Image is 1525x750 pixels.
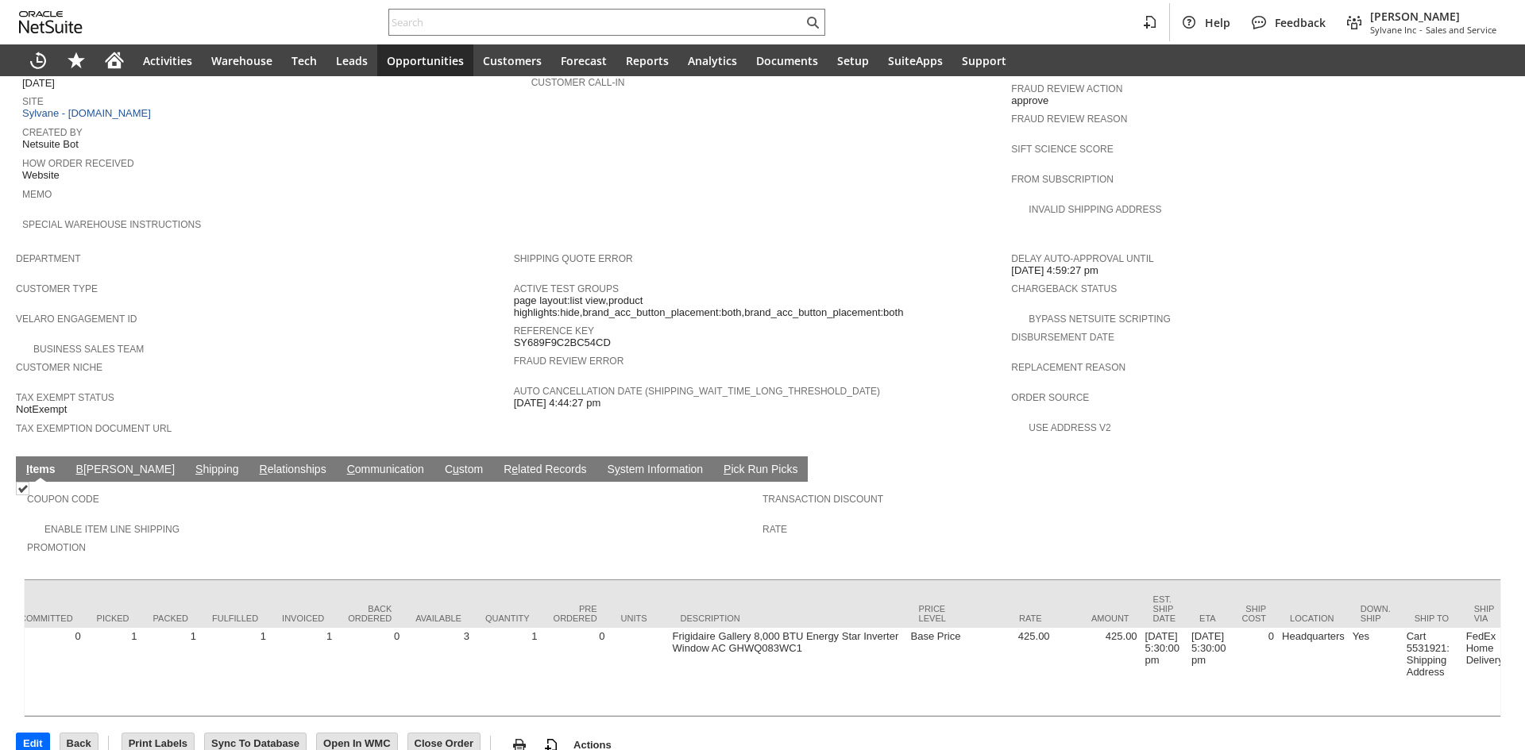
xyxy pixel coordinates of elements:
span: Forecast [561,53,607,68]
a: Sift Science Score [1011,144,1113,155]
span: P [724,463,731,475]
a: Replacement reason [1011,362,1125,373]
span: Documents [756,53,818,68]
td: Yes [1349,628,1403,716]
span: e [512,463,518,475]
div: Ship To [1415,613,1450,623]
div: Units [621,613,657,623]
a: Active Test Groups [514,283,619,294]
td: Frigidaire Gallery 8,000 BTU Energy Star Inverter Window AC GHWQ083WC1 [669,628,907,716]
div: Est. Ship Date [1153,594,1176,623]
div: ETA [1199,613,1218,623]
span: Sylvane Inc [1370,24,1416,36]
span: C [347,463,355,475]
input: Search [389,13,803,32]
a: Activities [133,44,202,76]
a: Home [95,44,133,76]
a: Custom [441,463,487,478]
td: [DATE] 5:30:00 pm [1187,628,1230,716]
span: R [260,463,268,475]
td: 0 [336,628,403,716]
span: page layout:list view,product highlights:hide,brand_acc_button_placement:both,brand_acc_button_pl... [514,294,1004,319]
span: Leads [336,53,368,68]
span: y [615,463,620,475]
span: NotExempt [16,403,67,416]
span: S [195,463,203,475]
span: u [453,463,459,475]
td: 0 [1230,628,1278,716]
a: System Information [603,463,707,478]
span: [DATE] 4:59:27 pm [1011,264,1098,277]
div: Pre Ordered [554,604,597,623]
td: Base Price [907,628,967,716]
span: B [76,463,83,475]
a: Use Address V2 [1029,422,1110,433]
span: Netsuite Bot [22,138,79,151]
span: Support [962,53,1006,68]
td: 1 [141,628,200,716]
svg: Search [803,13,822,32]
a: Leads [326,44,377,76]
span: Website [22,169,60,182]
td: 1 [473,628,542,716]
a: Customer Type [16,283,98,294]
td: 1 [85,628,141,716]
a: Customer Call-in [531,77,625,88]
span: SY689F9C2BC54CD [514,337,611,349]
a: Promotion [27,542,86,553]
a: Shipping Quote Error [514,253,633,264]
span: Warehouse [211,53,272,68]
a: Fraud Review Error [514,356,624,367]
td: 425.00 [1054,628,1141,716]
img: Checked [16,482,29,495]
a: Analytics [678,44,747,76]
svg: Recent Records [29,51,48,70]
span: I [26,463,29,475]
div: Shortcuts [57,44,95,76]
a: Tax Exempt Status [16,392,114,403]
div: Quantity [485,613,530,623]
span: approve [1011,94,1048,107]
a: Customers [473,44,551,76]
a: Support [952,44,1016,76]
a: Enable Item Line Shipping [44,524,180,535]
a: Memo [22,189,52,200]
a: Created By [22,127,83,138]
span: Opportunities [387,53,464,68]
a: Bypass NetSuite Scripting [1029,313,1170,325]
a: Related Records [500,463,590,478]
a: Sylvane - [DOMAIN_NAME] [22,107,155,119]
a: From Subscription [1011,174,1114,185]
a: Department [16,253,81,264]
span: Help [1205,15,1230,30]
div: Description [681,613,895,623]
div: Ship Via [1474,604,1510,623]
div: Picked [97,613,129,623]
span: [DATE] 4:44:27 pm [514,397,601,410]
a: Documents [747,44,828,76]
div: Packed [153,613,188,623]
a: Business Sales Team [33,344,144,355]
div: Ship Cost [1241,604,1266,623]
a: Pick Run Picks [720,463,801,478]
span: [DATE] [22,77,55,90]
a: Forecast [551,44,616,76]
span: Reports [626,53,669,68]
a: Tech [282,44,326,76]
a: Tax Exemption Document URL [16,423,172,434]
a: Relationships [256,463,330,478]
a: Opportunities [377,44,473,76]
svg: Shortcuts [67,51,86,70]
div: Rate [979,613,1042,623]
a: Fraud Review Action [1011,83,1122,94]
svg: logo [19,11,83,33]
a: Items [22,463,60,478]
td: 3 [403,628,473,716]
a: B[PERSON_NAME] [72,463,179,478]
td: FedEx Home Delivery [1462,628,1522,716]
a: Shipping [191,463,243,478]
div: Amount [1066,613,1129,623]
td: 0 [542,628,609,716]
a: Unrolled view on [1481,460,1500,479]
div: Price Level [919,604,955,623]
